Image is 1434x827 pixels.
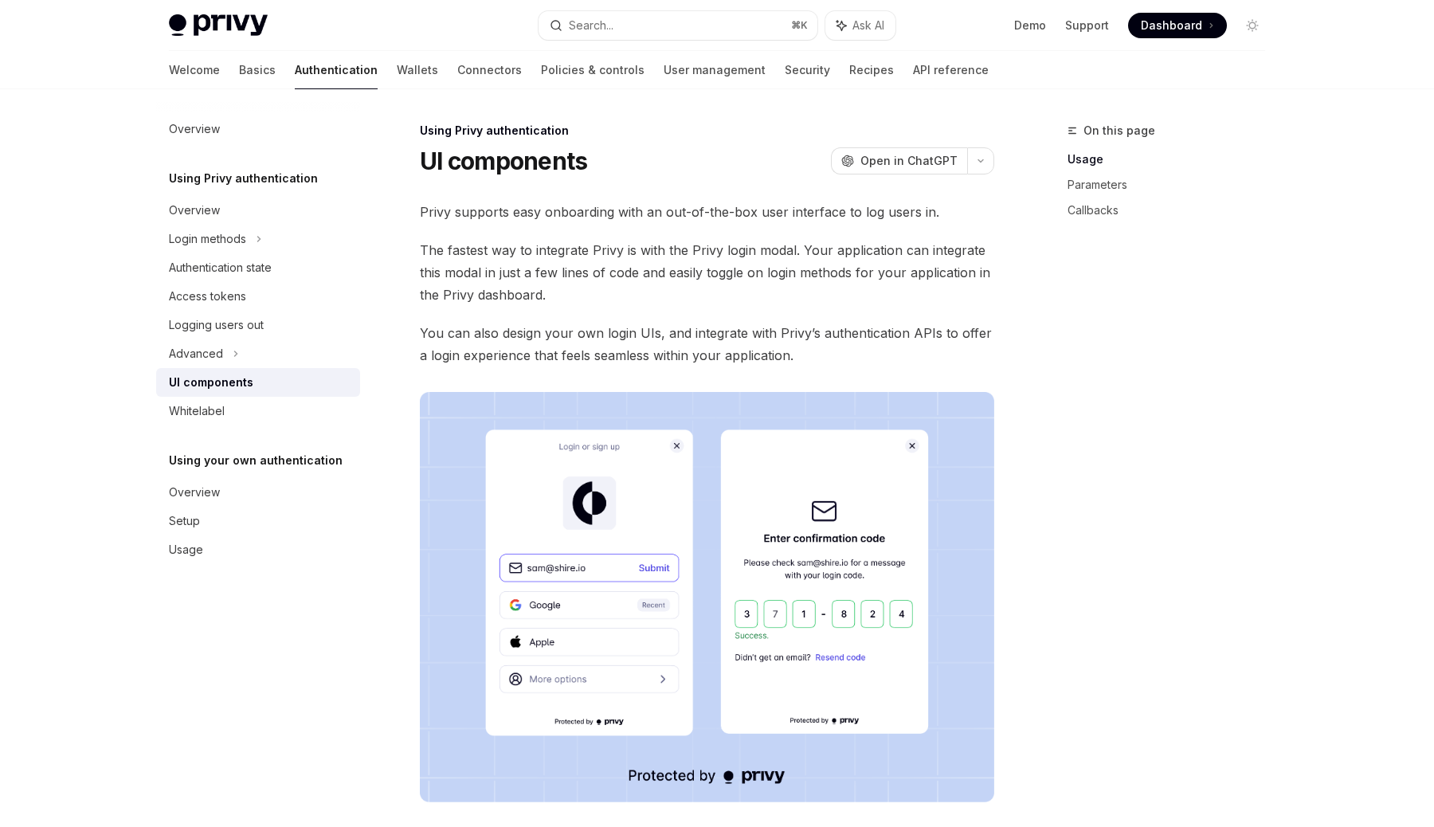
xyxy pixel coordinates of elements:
a: Parameters [1068,172,1278,198]
span: Open in ChatGPT [860,153,958,169]
div: UI components [169,373,253,392]
div: Search... [569,16,613,35]
a: Usage [1068,147,1278,172]
div: Overview [169,483,220,502]
span: Dashboard [1141,18,1202,33]
a: Usage [156,535,360,564]
a: User management [664,51,766,89]
div: Logging users out [169,316,264,335]
a: Recipes [849,51,894,89]
div: Using Privy authentication [420,123,994,139]
a: Authentication [295,51,378,89]
a: Basics [239,51,276,89]
button: Ask AI [825,11,895,40]
a: Connectors [457,51,522,89]
span: You can also design your own login UIs, and integrate with Privy’s authentication APIs to offer a... [420,322,994,366]
div: Login methods [169,229,246,249]
h5: Using Privy authentication [169,169,318,188]
a: Access tokens [156,282,360,311]
button: Toggle dark mode [1240,13,1265,38]
a: UI components [156,368,360,397]
img: images/Onboard.png [420,392,994,802]
div: Setup [169,511,200,531]
span: On this page [1083,121,1155,140]
a: Support [1065,18,1109,33]
a: Security [785,51,830,89]
a: Overview [156,196,360,225]
a: Overview [156,478,360,507]
span: ⌘ K [791,19,808,32]
span: Ask AI [852,18,884,33]
a: Dashboard [1128,13,1227,38]
span: Privy supports easy onboarding with an out-of-the-box user interface to log users in. [420,201,994,223]
div: Overview [169,120,220,139]
a: Whitelabel [156,397,360,425]
div: Whitelabel [169,402,225,421]
div: Access tokens [169,287,246,306]
div: Overview [169,201,220,220]
a: Overview [156,115,360,143]
div: Authentication state [169,258,272,277]
a: Wallets [397,51,438,89]
a: API reference [913,51,989,89]
a: Demo [1014,18,1046,33]
a: Welcome [169,51,220,89]
span: The fastest way to integrate Privy is with the Privy login modal. Your application can integrate ... [420,239,994,306]
button: Search...⌘K [539,11,817,40]
h1: UI components [420,147,587,175]
img: light logo [169,14,268,37]
div: Advanced [169,344,223,363]
button: Open in ChatGPT [831,147,967,174]
a: Logging users out [156,311,360,339]
div: Usage [169,540,203,559]
a: Policies & controls [541,51,645,89]
a: Authentication state [156,253,360,282]
a: Callbacks [1068,198,1278,223]
a: Setup [156,507,360,535]
h5: Using your own authentication [169,451,343,470]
